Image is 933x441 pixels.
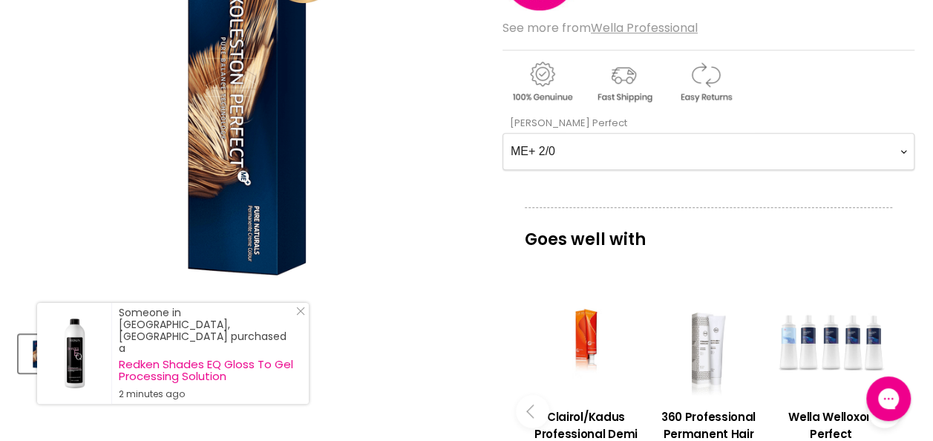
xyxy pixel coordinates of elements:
[20,336,55,371] img: Wella Koleston Perfect ME+
[502,19,698,36] span: See more from
[502,116,627,130] label: [PERSON_NAME] Perfect
[37,303,111,404] a: Visit product page
[19,335,56,373] button: Wella Koleston Perfect ME+
[119,388,294,400] small: 2 minutes ago
[525,207,892,256] p: Goes well with
[591,19,698,36] a: Wella Professional
[584,59,663,105] img: shipping.gif
[16,330,482,373] div: Product thumbnails
[666,59,744,105] img: returns.gif
[119,359,294,382] a: Redken Shades EQ Gloss To Gel Processing Solution
[119,307,294,400] div: Someone in [GEOGRAPHIC_DATA], [GEOGRAPHIC_DATA] purchased a
[290,307,305,321] a: Close Notification
[502,59,581,105] img: genuine.gif
[859,371,918,426] iframe: Gorgias live chat messenger
[296,307,305,316] svg: Close Icon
